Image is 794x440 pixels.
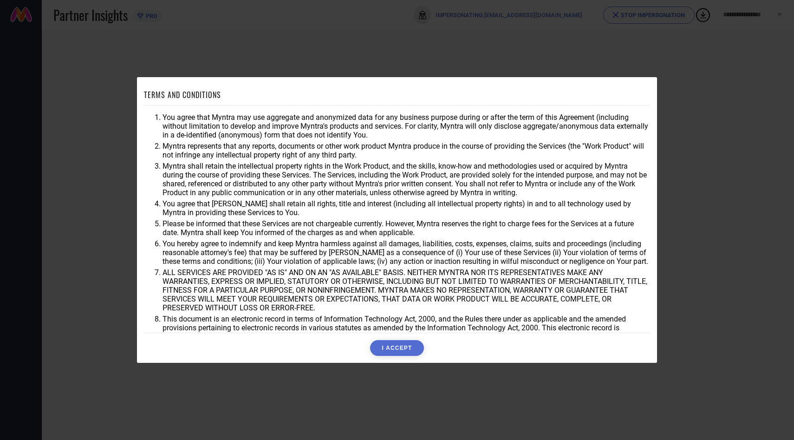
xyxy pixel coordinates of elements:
li: ALL SERVICES ARE PROVIDED "AS IS" AND ON AN "AS AVAILABLE" BASIS. NEITHER MYNTRA NOR ITS REPRESEN... [163,268,650,312]
li: Myntra shall retain the intellectual property rights in the Work Product, and the skills, know-ho... [163,162,650,197]
li: You hereby agree to indemnify and keep Myntra harmless against all damages, liabilities, costs, e... [163,239,650,266]
button: I ACCEPT [370,340,423,356]
h1: TERMS AND CONDITIONS [144,89,221,100]
li: You agree that Myntra may use aggregate and anonymized data for any business purpose during or af... [163,113,650,139]
li: You agree that [PERSON_NAME] shall retain all rights, title and interest (including all intellect... [163,199,650,217]
li: This document is an electronic record in terms of Information Technology Act, 2000, and the Rules... [163,315,650,341]
li: Please be informed that these Services are not chargeable currently. However, Myntra reserves the... [163,219,650,237]
li: Myntra represents that any reports, documents or other work product Myntra produce in the course ... [163,142,650,159]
